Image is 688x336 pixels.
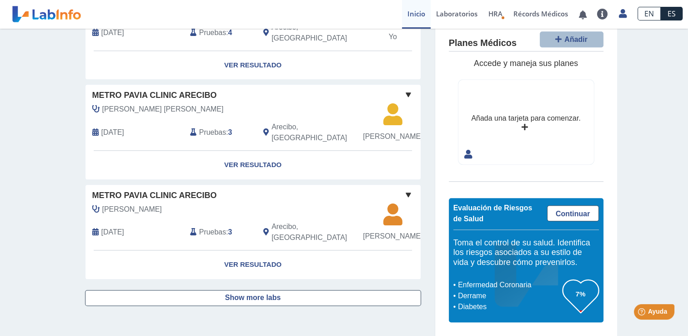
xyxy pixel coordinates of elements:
[92,189,217,202] span: Metro Pavia Clinic Arecibo
[228,29,232,36] b: 4
[378,31,408,42] span: Yo
[449,37,517,48] h4: Planes Médicos
[638,7,661,20] a: EN
[661,7,683,20] a: ES
[540,31,603,47] button: Añadir
[607,300,678,326] iframe: Help widget launcher
[199,227,226,238] span: Pruebas
[474,58,578,67] span: Accede y maneja sus planes
[183,122,256,143] div: :
[101,127,124,138] span: 2024-01-26
[92,89,217,102] span: Metro Pavia Clinic Arecibo
[456,290,562,301] li: Derrame
[271,221,372,243] span: Arecibo, PR
[547,205,599,221] a: Continuar
[85,151,421,179] a: Ver Resultado
[556,210,590,218] span: Continuar
[199,27,226,38] span: Pruebas
[101,227,124,238] span: 2024-01-26
[228,128,232,136] b: 3
[271,122,372,143] span: Arecibo, PR
[562,288,599,300] h3: 7%
[102,204,162,215] span: Robles, Angela
[363,231,422,242] span: [PERSON_NAME]
[271,22,372,44] span: Arecibo, PR
[199,127,226,138] span: Pruebas
[85,51,421,80] a: Ver Resultado
[183,221,256,243] div: :
[456,301,562,312] li: Diabetes
[471,113,580,124] div: Añada una tarjeta para comenzar.
[102,104,224,115] span: Leyva Jordan, Carlos
[564,36,588,43] span: Añadir
[488,9,502,18] span: HRA
[85,290,421,306] button: Show more labs
[183,22,256,44] div: :
[85,250,421,279] a: Ver Resultado
[228,228,232,236] b: 3
[363,131,422,142] span: [PERSON_NAME]
[453,238,599,267] h5: Toma el control de su salud. Identifica los riesgos asociados a su estilo de vida y descubre cómo...
[101,27,124,38] span: 2024-01-26
[453,204,532,222] span: Evaluación de Riesgos de Salud
[456,280,562,290] li: Enfermedad Coronaria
